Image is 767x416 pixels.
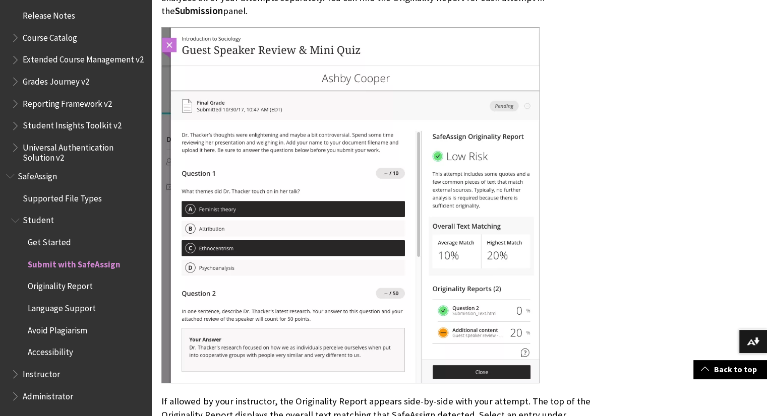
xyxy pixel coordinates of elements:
[23,51,144,65] span: Extended Course Management v2
[28,300,96,313] span: Language Support
[28,278,93,292] span: Originality Report
[175,5,223,17] span: Submission
[23,95,112,109] span: Reporting Framework v2
[28,256,121,269] span: Submit with SafeAssign
[23,388,73,401] span: Administrator
[28,344,73,358] span: Accessibility
[23,190,102,203] span: Supported File Types
[23,7,75,21] span: Release Notes
[28,322,87,335] span: Avoid Plagiarism
[693,360,767,379] a: Back to top
[23,73,89,87] span: Grades Journey v2
[23,212,54,226] span: Student
[18,168,57,181] span: SafeAssign
[23,366,60,379] span: Instructor
[28,234,71,247] span: Get Started
[6,168,145,404] nav: Book outline for Blackboard SafeAssign
[23,29,77,43] span: Course Catalog
[23,139,144,163] span: Universal Authentication Solution v2
[23,117,122,131] span: Student Insights Toolkit v2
